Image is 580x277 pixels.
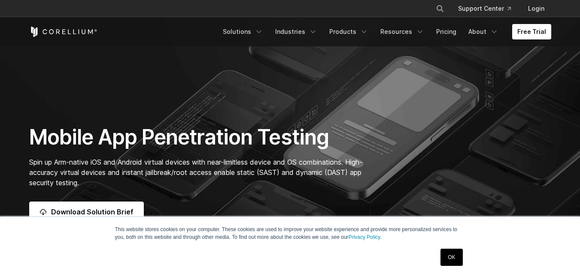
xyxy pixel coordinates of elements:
[432,1,448,16] button: Search
[431,24,462,39] a: Pricing
[521,1,551,16] a: Login
[51,207,134,217] span: Download Solution Brief
[463,24,504,39] a: About
[451,1,518,16] a: Support Center
[440,249,462,266] a: OK
[425,1,551,16] div: Navigation Menu
[270,24,322,39] a: Industries
[375,24,429,39] a: Resources
[29,124,371,150] h1: Mobile App Penetration Testing
[29,202,144,222] a: Download Solution Brief
[512,24,551,39] a: Free Trial
[29,27,97,37] a: Corellium Home
[218,24,551,39] div: Navigation Menu
[218,24,268,39] a: Solutions
[324,24,374,39] a: Products
[29,158,362,187] span: Spin up Arm-native iOS and Android virtual devices with near-limitless device and OS combinations...
[115,226,465,241] p: This website stores cookies on your computer. These cookies are used to improve your website expe...
[349,234,382,240] a: Privacy Policy.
